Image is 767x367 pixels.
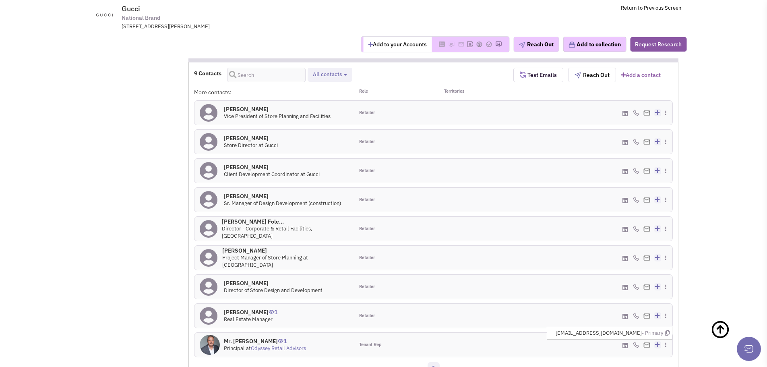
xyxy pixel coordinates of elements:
[310,70,349,79] button: All contacts
[122,14,160,22] span: National Brand
[643,168,650,174] img: Email%20Icon.png
[643,110,650,116] img: Email%20Icon.png
[630,37,686,52] button: Request Research
[224,316,273,323] span: Real Estate Manager
[568,41,575,48] img: icon-collection-lavender.png
[224,193,341,200] h4: [PERSON_NAME]
[122,23,332,31] div: [STREET_ADDRESS][PERSON_NAME]
[633,342,639,348] img: icon-phone.png
[643,197,650,203] img: Email%20Icon.png
[313,71,342,78] span: All contacts
[642,330,663,337] span: - Primary
[633,226,639,232] img: icon-phone.png
[278,339,283,343] img: icon-UserInteraction.png
[222,254,308,269] span: Project Manager of Store Planning at [GEOGRAPHIC_DATA]
[246,345,306,352] span: at
[633,255,639,261] img: icon-phone.png
[359,110,375,116] span: Retailer
[643,313,650,319] img: Email%20Icon.png
[633,313,639,319] img: icon-phone.png
[224,142,278,149] span: Store Director at Gucci
[519,42,525,48] img: plane.png
[575,72,581,79] img: plane.png
[354,88,434,96] div: Role
[526,71,557,79] span: Test Emails
[200,335,220,355] img: GKWWSiAsUEycfcBIo8edJg.jpeg
[359,313,375,319] span: Retailer
[359,284,375,290] span: Retailer
[224,113,331,120] span: Vice President of Store Planning and Facilities
[495,41,502,48] img: Please add to your accounts
[359,139,375,145] span: Retailer
[278,332,287,345] span: 1
[621,71,661,79] a: Add a contact
[251,345,306,352] a: Odyssey Retail Advisors
[224,345,245,352] span: Principal
[458,41,464,48] img: Please add to your accounts
[224,200,341,207] span: Sr. Manager of Design Development (construction)
[224,280,323,287] h4: [PERSON_NAME]
[633,110,639,116] img: icon-phone.png
[359,255,375,261] span: Retailer
[224,309,277,316] h4: [PERSON_NAME]
[643,284,650,290] img: Email%20Icon.png
[711,312,751,364] a: Back To Top
[363,37,432,52] button: Add to your Accounts
[513,37,559,52] button: Reach Out
[633,197,639,203] img: icon-phone.png
[643,226,650,232] img: Email%20Icon.png
[224,106,331,113] h4: [PERSON_NAME]
[194,88,354,96] div: More contacts:
[556,330,670,337] span: [EMAIL_ADDRESS][DOMAIN_NAME]
[222,247,349,254] h4: [PERSON_NAME]
[643,255,650,261] img: Email%20Icon.png
[643,342,650,348] img: Email%20Icon.png
[122,4,140,13] span: Gucci
[568,68,616,82] button: Reach Out
[448,41,455,48] img: Please add to your accounts
[224,287,323,294] span: Director of Store Design and Development
[227,68,306,82] input: Search
[633,168,639,174] img: icon-phone.png
[633,139,639,145] img: icon-phone.png
[476,41,482,48] img: Please add to your accounts
[563,37,626,52] button: Add to collection
[434,88,513,96] div: Territories
[621,4,681,11] a: Return to Previous Screen
[194,70,221,77] h4: 9 Contacts
[359,342,382,348] span: Tenant Rep
[633,284,639,290] img: icon-phone.png
[359,226,375,232] span: Retailer
[486,41,492,48] img: Please add to your accounts
[224,164,320,171] h4: [PERSON_NAME]
[513,68,563,82] button: Test Emails
[643,139,650,145] img: Email%20Icon.png
[359,168,375,174] span: Retailer
[222,218,349,225] h4: [PERSON_NAME] Fole...
[269,310,274,314] img: icon-UserInteraction.png
[224,171,320,178] span: Client Development Coordinator at Gucci
[359,197,375,203] span: Retailer
[269,303,277,316] span: 1
[224,135,278,142] h4: [PERSON_NAME]
[224,338,306,345] h4: Mr. [PERSON_NAME]
[222,225,312,240] span: Director - Corporate & Retail Facilities, [GEOGRAPHIC_DATA]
